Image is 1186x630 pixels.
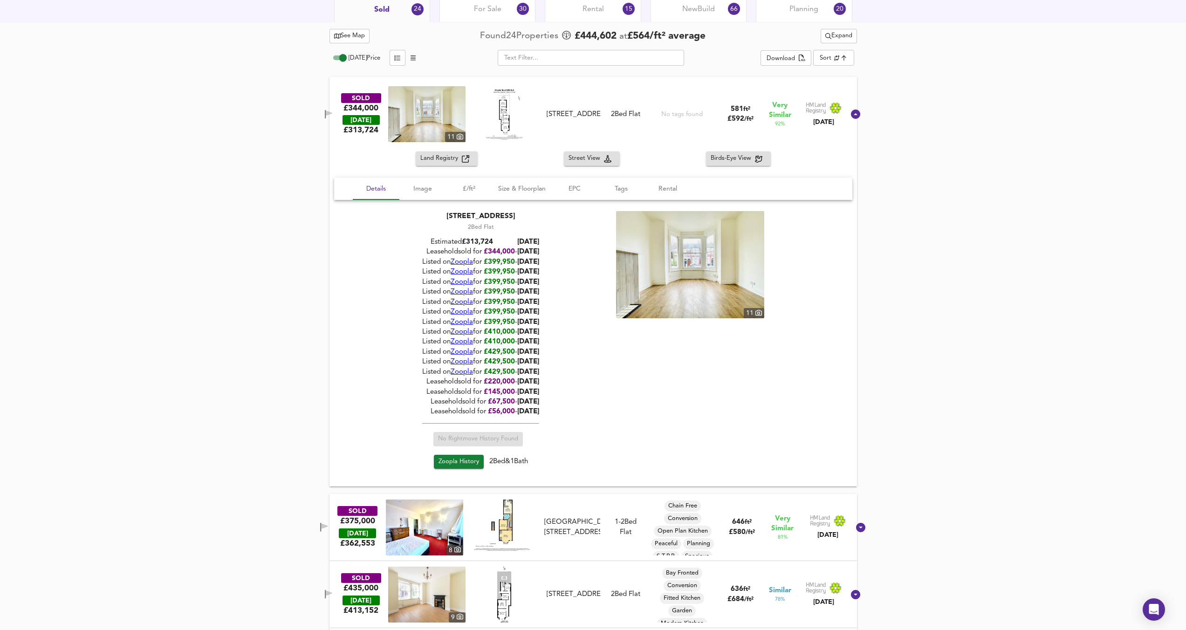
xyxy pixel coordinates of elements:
button: Download [761,50,811,66]
span: Details [358,183,394,195]
a: Zoopla [451,329,473,336]
span: [DATE] [517,259,539,266]
span: £399,950 [484,299,515,306]
svg: Show Details [850,589,861,600]
div: 2 Bed Flat [422,223,539,232]
span: 636 [731,586,743,593]
span: £399,950 [484,269,515,276]
span: [DATE] [517,378,539,385]
div: Flat [615,517,637,537]
span: £410,000 [484,329,515,336]
div: [DATE] [339,528,376,538]
span: £ 313,724 [343,125,378,135]
div: split button [821,29,857,43]
div: Leasehold sold for - [422,397,539,407]
div: Listed on for - [422,307,539,317]
a: Zoopla [451,369,473,376]
span: Rental [583,4,604,14]
span: £ 145,000 [484,389,515,396]
span: / ft² [746,529,755,535]
img: Floorplan [485,86,524,142]
div: 9 [449,612,466,623]
span: £ 344,000 [484,249,515,256]
div: Leasehold sold for - [422,407,539,417]
a: Zoopla [451,339,473,346]
img: Land Registry [806,582,842,594]
span: £399,950 [484,308,515,315]
span: £ 67,500 [488,398,515,405]
span: £429,500 [484,359,515,366]
div: [DATE] [343,115,380,125]
a: property thumbnail 11 [616,211,764,318]
a: Zoopla [451,359,473,366]
span: £ 564 / ft² average [627,31,706,41]
span: £399,950 [484,319,515,326]
span: 81 % [778,534,788,541]
span: £ 220,000 [484,378,515,385]
span: £ 684 [727,596,754,603]
a: property thumbnail 9 [388,567,466,623]
span: 78 % [775,596,785,603]
span: £429,500 [484,369,515,376]
a: Zoopla [451,279,473,286]
a: property thumbnail 8 [386,500,463,555]
div: Open Intercom Messenger [1143,598,1165,621]
span: Conversion [664,514,701,523]
div: Conversion [664,513,701,524]
svg: Show Details [850,109,861,120]
div: Listed on for - [422,287,539,297]
span: [DATE] [517,308,539,315]
span: / ft² [744,116,754,122]
button: Expand [821,29,857,43]
div: [GEOGRAPHIC_DATA][STREET_ADDRESS] [544,517,601,537]
a: Zoopla [451,299,473,306]
div: 8 [446,545,463,555]
span: EPC [557,183,592,195]
span: Zoopla [451,269,473,276]
span: Planning [789,4,818,14]
div: Listed on for - [422,257,539,267]
div: 2 Bed Flat [611,110,640,119]
div: [STREET_ADDRESS] [422,211,539,221]
img: property thumbnail [386,500,463,555]
span: Planning [683,540,714,548]
div: Sort [813,50,854,66]
span: Fitted Kitchen [660,594,704,603]
div: Listed on for - [422,357,539,367]
span: Spacious [681,552,713,561]
span: ft² [743,586,750,592]
span: Modern Kitchen [657,619,707,628]
div: S.T.P.P. [653,551,679,562]
span: [DATE] [517,369,539,376]
span: Birds-Eye View [711,153,755,164]
div: 24 [411,3,424,15]
div: 2 Bed & 1 Bath [422,455,539,473]
div: SOLD£435,000 [DATE]£413,152property thumbnail 9 Floorplan[STREET_ADDRESS]2Bed FlatBay FrontedConv... [329,561,857,628]
span: [DATE] [517,288,539,295]
span: Zoopla History [438,457,479,467]
span: Zoopla [451,288,473,295]
img: Land Registry [806,102,842,114]
span: [DATE] [517,299,539,306]
div: Listed on for - [422,367,539,377]
div: [STREET_ADDRESS] [547,110,601,119]
span: [DATE] [517,398,539,405]
div: £435,000 [343,583,378,593]
div: Spacious [681,551,713,562]
div: Conversion [664,580,701,591]
span: 646 [732,519,745,526]
span: Very Similar [771,514,794,534]
div: split button [761,50,811,66]
span: £ 592 [727,116,754,123]
div: Listed on for - [422,277,539,287]
span: [DATE] [517,389,539,396]
div: Listed on for - [422,317,539,327]
span: £410,000 [484,339,515,346]
b: [DATE] [517,239,539,246]
button: See Map [329,29,370,43]
div: Chain Free [665,500,701,512]
a: Zoopla [451,349,473,356]
span: Rental [650,183,686,195]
